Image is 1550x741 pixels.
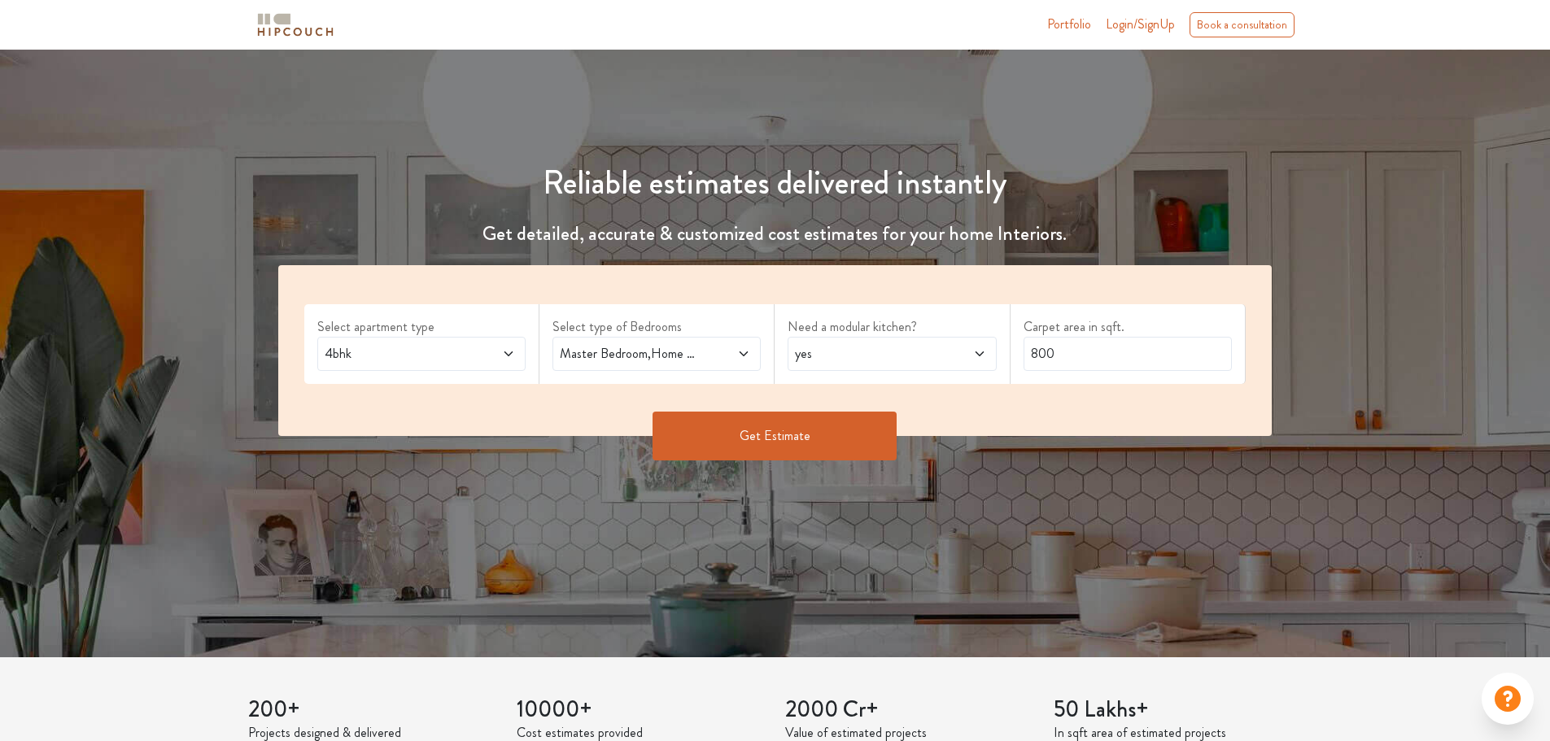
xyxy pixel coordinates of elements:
[1047,15,1091,34] a: Portfolio
[1024,317,1232,337] label: Carpet area in sqft.
[1190,12,1295,37] div: Book a consultation
[785,696,1034,724] h3: 2000 Cr+
[517,696,766,724] h3: 10000+
[557,344,702,364] span: Master Bedroom,Home Office Study,Guest,Parents
[317,317,526,337] label: Select apartment type
[1024,337,1232,371] input: Enter area sqft
[321,344,467,364] span: 4bhk
[788,317,996,337] label: Need a modular kitchen?
[552,317,761,337] label: Select type of Bedrooms
[1054,696,1303,724] h3: 50 Lakhs+
[792,344,937,364] span: yes
[269,163,1282,203] h1: Reliable estimates delivered instantly
[269,222,1282,246] h4: Get detailed, accurate & customized cost estimates for your home Interiors.
[255,11,336,39] img: logo-horizontal.svg
[1106,15,1175,33] span: Login/SignUp
[255,7,336,43] span: logo-horizontal.svg
[653,412,897,460] button: Get Estimate
[248,696,497,724] h3: 200+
